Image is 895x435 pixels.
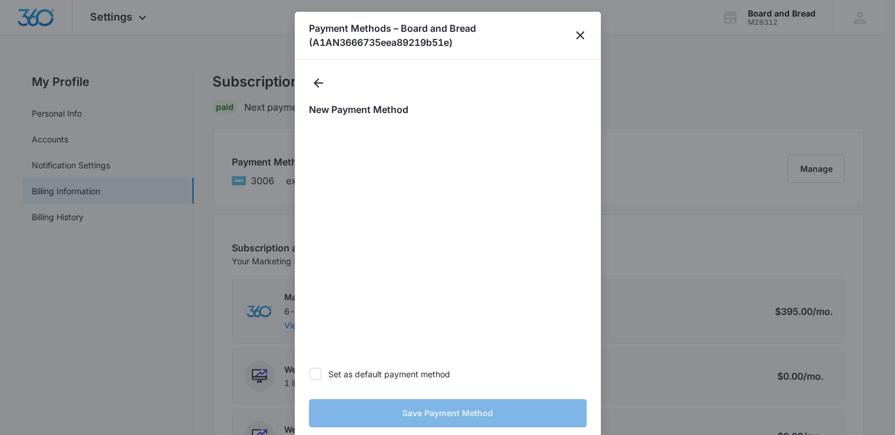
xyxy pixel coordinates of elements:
button: Back [309,74,328,92]
h1: Payment Methods – Board and Bread (A1AN3666735eea89219b51e) [309,21,574,49]
h1: New Payment Method [309,102,587,117]
label: Set as default payment method [309,368,587,380]
button: close [574,28,587,42]
iframe: Secure payment input frame [307,126,589,356]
